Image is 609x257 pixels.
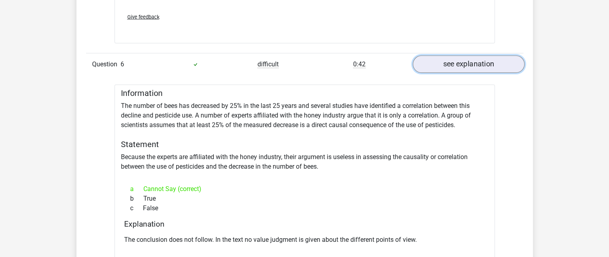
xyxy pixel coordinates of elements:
[353,60,366,68] span: 0:42
[124,194,485,203] div: True
[121,139,488,149] h5: Statement
[121,88,488,98] h5: Information
[412,56,524,73] a: see explanation
[124,235,485,245] p: The conclusion does not follow. In the text no value judgment is given about the different points...
[130,184,143,194] span: a
[257,60,279,68] span: difficult
[124,203,485,213] div: False
[127,14,159,20] span: Give feedback
[130,203,143,213] span: c
[130,194,143,203] span: b
[124,184,485,194] div: Cannot Say (correct)
[124,219,485,229] h4: Explanation
[92,60,121,69] span: Question
[121,60,124,68] span: 6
